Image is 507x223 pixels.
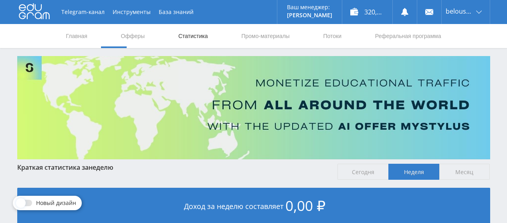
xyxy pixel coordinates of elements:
[89,163,113,172] span: неделю
[439,164,490,180] span: Месяц
[120,24,146,48] a: Офферы
[36,200,76,206] span: Новый дизайн
[17,56,490,159] img: Banner
[322,24,342,48] a: Потоки
[287,4,332,10] p: Ваш менеджер:
[374,24,442,48] a: Реферальная программа
[285,196,325,215] span: 0,00 ₽
[337,164,388,180] span: Сегодня
[178,24,209,48] a: Статистика
[388,164,439,180] span: Неделя
[240,24,290,48] a: Промо-материалы
[287,12,332,18] p: [PERSON_NAME]
[446,8,474,14] span: belousova1964
[65,24,88,48] a: Главная
[17,164,330,171] div: Краткая статистика за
